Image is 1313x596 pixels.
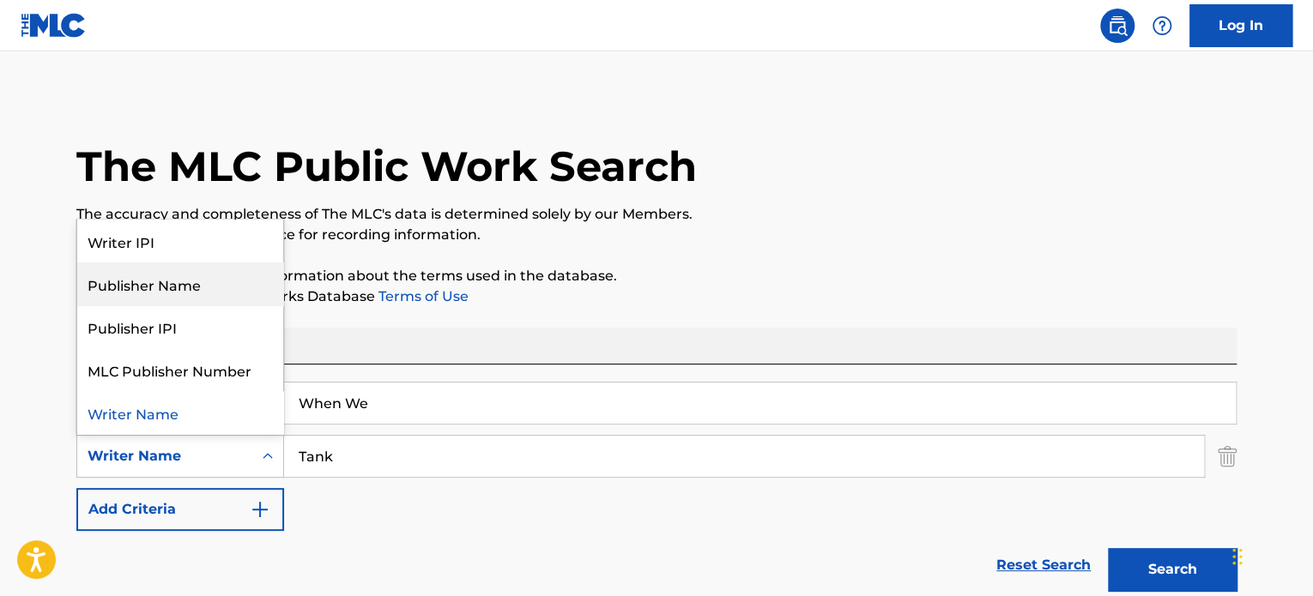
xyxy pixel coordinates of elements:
[1100,9,1135,43] a: Public Search
[76,488,284,531] button: Add Criteria
[21,13,87,38] img: MLC Logo
[1152,15,1172,36] img: help
[77,391,283,434] div: Writer Name
[77,220,283,262] div: Writer IPI
[1107,15,1128,36] img: search
[988,546,1099,584] a: Reset Search
[76,225,1237,245] p: It is not an authoritative source for recording information.
[1218,435,1237,478] img: Delete Criterion
[77,262,283,305] div: Publisher Name
[1145,9,1179,43] div: Help
[77,305,283,348] div: Publisher IPI
[88,446,242,467] div: Writer Name
[76,141,697,192] h1: The MLC Public Work Search
[1189,4,1292,47] a: Log In
[77,348,283,391] div: MLC Publisher Number
[1227,514,1313,596] iframe: Chat Widget
[250,499,270,520] img: 9d2ae6d4665cec9f34b9.svg
[1108,548,1237,591] button: Search
[1232,531,1243,582] div: Drag
[375,288,469,304] a: Terms of Use
[76,204,1237,225] p: The accuracy and completeness of The MLC's data is determined solely by our Members.
[76,286,1237,307] p: Please review the Musical Works Database
[76,266,1237,286] p: Please for more information about the terms used in the database.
